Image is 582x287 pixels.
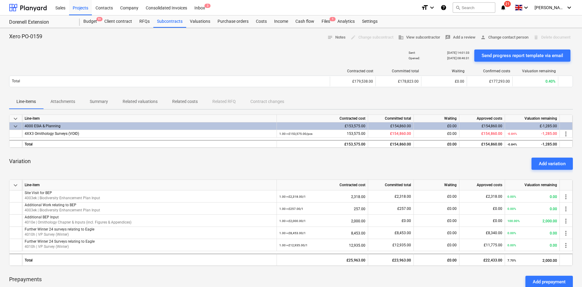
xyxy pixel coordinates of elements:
[277,180,368,190] div: Contracted cost
[279,215,365,227] div: 2,000.00
[395,231,411,235] span: £8,453.00
[9,33,42,40] p: Xero PO-0159
[327,34,346,41] span: Notes
[447,51,469,55] p: [DATE] 14:01:33
[545,79,556,84] span: 0.40%
[25,122,274,130] div: 4000 ESIA & Planning
[500,4,506,11] i: notifications
[562,230,570,237] span: more_vert
[522,4,530,11] i: keyboard_arrow_down
[16,98,36,105] p: Line-items
[409,56,420,60] p: Opened :
[409,51,415,55] p: Sent :
[515,69,556,73] div: Valuation remaining
[277,140,368,148] div: £153,575.00
[292,15,318,28] a: Cash flow
[562,205,570,213] span: more_vert
[486,231,502,235] span: £8,340.00
[505,180,560,190] div: Valuation remaining
[279,239,365,251] div: 12,935.00
[504,1,511,7] span: 21
[277,122,368,130] div: £153,575.00
[507,227,557,239] div: 0.00
[390,132,411,136] span: £154,860.00
[378,69,419,73] div: Committed total
[136,15,153,28] a: RFQs
[318,15,334,28] a: Files1
[25,196,274,201] p: 4003ek | Biodiversity Enhancement Plan Input
[562,242,570,249] span: more_vert
[333,69,373,73] div: Contracted cost
[279,190,365,203] div: 2,318.00
[481,132,502,136] span: £154,860.00
[279,132,312,135] small: 1.00 × £153,575.00 / pcs
[123,98,158,105] p: Related valuations
[480,34,528,41] span: Change contact person
[12,115,19,122] span: keyboard_arrow_down
[484,243,502,247] span: £11,775.00
[507,239,557,251] div: 0.00
[398,79,419,84] span: £178,823.00
[507,190,557,203] div: 0.00
[531,158,573,170] button: Add variation
[80,15,101,28] div: Budget
[270,15,292,28] a: Income
[507,207,516,210] small: 0.00%
[153,15,186,28] div: Subcontracts
[334,15,358,28] div: Analytics
[395,194,411,199] span: £2,318.00
[402,219,411,223] span: £0.00
[478,33,531,42] button: Change contact person
[329,17,336,21] span: 1
[507,195,516,198] small: 0.00%
[252,15,270,28] a: Costs
[447,132,457,136] span: £0.00
[539,160,566,168] div: Add variation
[279,207,303,210] small: 1.00 × £257.00 / 1
[443,33,478,42] button: Add a review
[441,4,447,11] i: Knowledge base
[453,2,495,13] button: Search
[507,141,557,148] div: -1,285.00
[533,278,566,286] div: Add prepayment
[279,227,365,239] div: 8,453.00
[505,115,560,122] div: Valuation remaining
[358,15,381,28] a: Settings
[566,4,573,11] i: keyboard_arrow_down
[507,203,557,215] div: 0.00
[368,180,414,190] div: Committed total
[279,130,365,138] div: 153,575.00
[459,180,505,190] div: Approved costs
[368,122,414,130] div: £154,860.00
[535,5,565,10] span: [PERSON_NAME]
[12,182,19,189] span: keyboard_arrow_down
[455,79,464,84] span: £0.00
[392,243,411,247] span: £12,935.00
[214,15,252,28] a: Purchase orders
[447,243,457,247] span: £0.00
[25,190,274,196] p: Site Visit for BEP
[368,115,414,122] div: Committed total
[279,231,306,235] small: 1.00 × £8,453.00 / 1
[25,232,274,237] p: 4010h | VP Survey (Winter)
[459,115,505,122] div: Approved costs
[421,4,428,11] i: format_size
[493,207,502,211] span: £0.00
[482,52,563,60] div: Send progress report template via email
[277,254,368,266] div: £25,963.00
[552,258,582,287] iframe: Chat Widget
[414,122,459,130] div: £0.00
[368,254,414,266] div: £23,963.00
[330,77,375,86] div: £179,538.00
[186,15,214,28] a: Valuations
[25,244,274,249] p: 4010h | VP Survey (Winter)
[172,98,198,105] p: Related costs
[445,34,476,41] span: Add a review
[12,123,19,130] span: keyboard_arrow_down
[25,239,274,244] p: Further Winter 24 Surveys relating to Eagle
